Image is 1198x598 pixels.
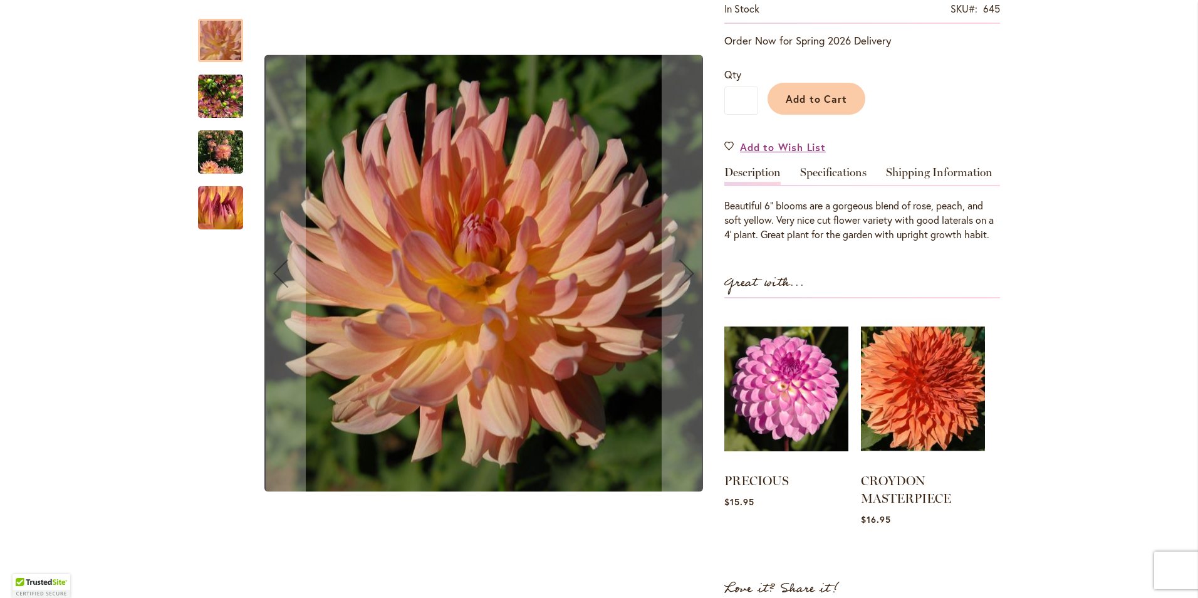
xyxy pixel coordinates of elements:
div: Dreamcatcher [198,6,256,62]
span: Add to Wish List [740,140,826,154]
div: Product Images [256,6,769,541]
button: Next [662,6,712,541]
img: PRECIOUS [724,311,848,466]
a: Add to Wish List [724,140,826,154]
span: $16.95 [861,513,891,525]
button: Add to Cart [768,83,865,115]
a: CROYDON MASTERPIECE [861,473,951,506]
img: Dreamcatcher [176,165,265,251]
a: Shipping Information [886,167,992,185]
div: DreamcatcherDreamcatcherDreamcatcher [256,6,712,541]
img: Dreamcatcher [198,122,243,182]
div: 645 [983,2,1000,16]
div: Availability [724,2,759,16]
div: Dreamcatcher [198,118,256,174]
p: Order Now for Spring 2026 Delivery [724,33,1000,48]
div: Detailed Product Info [724,167,1000,242]
a: Description [724,167,781,185]
div: Dreamcatcher [198,174,243,229]
img: Dreamcatcher [264,55,703,492]
strong: Great with... [724,273,805,293]
span: $15.95 [724,496,754,508]
span: Add to Cart [786,92,848,105]
button: Previous [256,6,306,541]
a: PRECIOUS [724,473,789,488]
a: Specifications [800,167,867,185]
iframe: Launch Accessibility Center [9,553,44,589]
div: Dreamcatcher [198,62,256,118]
span: Qty [724,68,741,81]
img: Dreamcatcher [198,66,243,127]
img: CROYDON MASTERPIECE [861,311,985,466]
div: Dreamcatcher [256,6,712,541]
span: In stock [724,2,759,15]
strong: SKU [951,2,977,15]
div: Beautiful 6" blooms are a gorgeous blend of rose, peach, and soft yellow. Very nice cut flower va... [724,199,1000,242]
